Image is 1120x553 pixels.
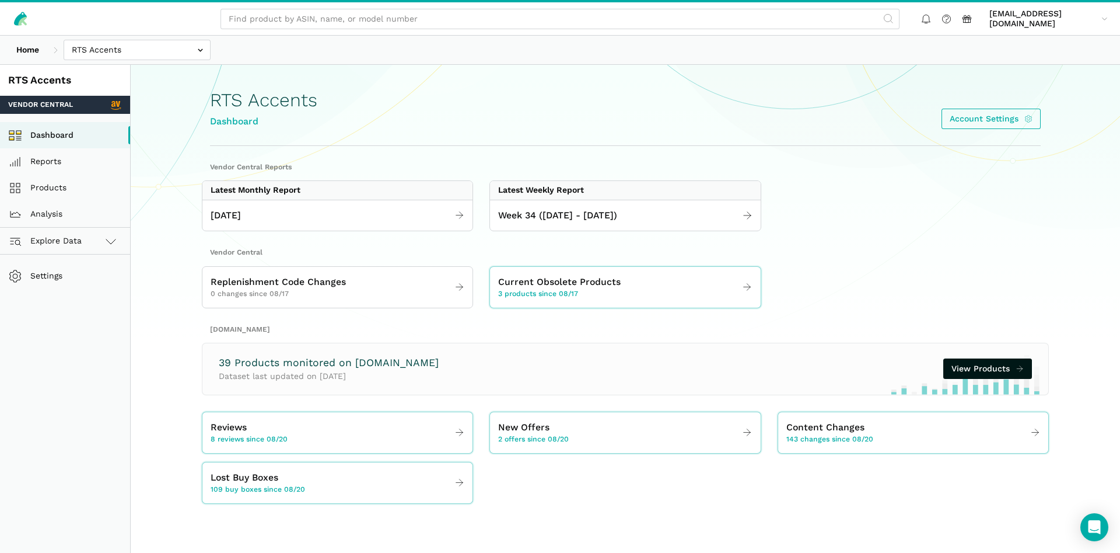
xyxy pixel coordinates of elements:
div: Latest Monthly Report [211,185,300,196]
span: Explore Data [12,234,82,248]
h1: RTS Accents [210,90,317,110]
h2: Vendor Central [210,248,1041,258]
span: 109 buy boxes since 08/20 [211,485,305,495]
a: [DATE] [202,204,473,227]
input: RTS Accents [64,40,211,60]
div: Latest Weekly Report [498,185,584,196]
span: [EMAIL_ADDRESS][DOMAIN_NAME] [989,9,1097,29]
span: 8 reviews since 08/20 [211,434,288,445]
a: [EMAIL_ADDRESS][DOMAIN_NAME] [985,6,1112,31]
div: RTS Accents [8,73,122,88]
span: Content Changes [786,420,864,435]
a: Current Obsolete Products 3 products since 08/17 [490,271,760,304]
a: Account Settings [942,109,1041,129]
a: Content Changes 143 changes since 08/20 [778,416,1048,449]
h3: 39 Products monitored on [DOMAIN_NAME] [219,356,439,370]
span: 143 changes since 08/20 [786,434,873,445]
a: Lost Buy Boxes 109 buy boxes since 08/20 [202,467,473,499]
span: 2 offers since 08/20 [498,434,569,445]
a: Week 34 ([DATE] - [DATE]) [490,204,760,227]
a: View Products [943,359,1032,379]
span: 0 changes since 08/17 [211,289,289,300]
a: New Offers 2 offers since 08/20 [490,416,760,449]
h2: Vendor Central Reports [210,162,1041,173]
p: Dataset last updated on [DATE] [219,370,439,382]
div: Dashboard [210,114,317,129]
span: Current Obsolete Products [498,275,621,290]
span: Replenishment Code Changes [211,275,346,290]
a: Reviews 8 reviews since 08/20 [202,416,473,449]
span: Week 34 ([DATE] - [DATE]) [498,208,617,223]
span: Reviews [211,420,247,435]
h2: [DOMAIN_NAME] [210,325,1041,335]
span: [DATE] [211,208,241,223]
span: View Products [951,363,1010,375]
span: Vendor Central [8,100,73,110]
input: Find product by ASIN, name, or model number [220,9,900,29]
span: 3 products since 08/17 [498,289,578,300]
span: Lost Buy Boxes [211,471,278,485]
a: Home [8,40,47,60]
a: Replenishment Code Changes 0 changes since 08/17 [202,271,473,304]
div: Open Intercom Messenger [1080,513,1108,541]
span: New Offers [498,420,549,435]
